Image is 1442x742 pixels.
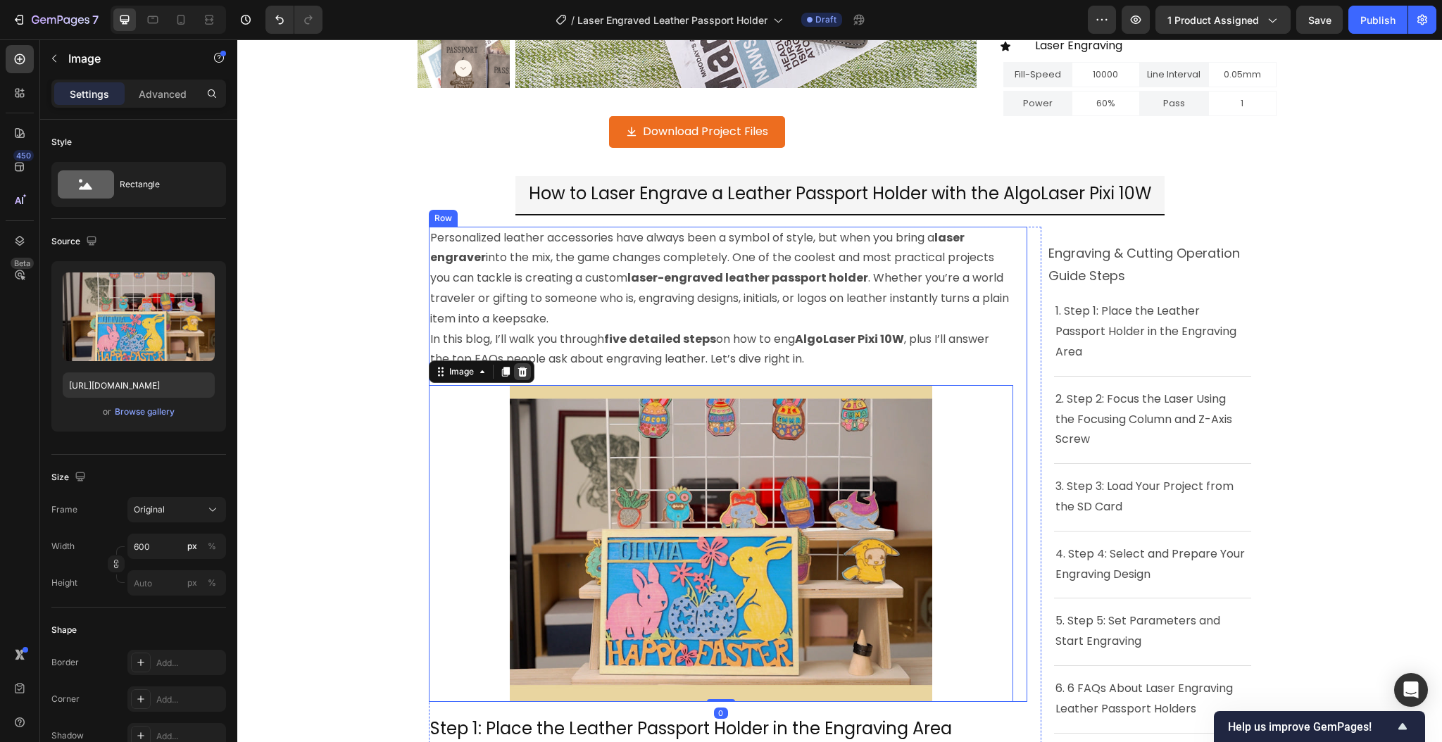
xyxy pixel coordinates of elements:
[193,290,775,331] p: In this blog, I’ll walk you through on how to eng , plus I’ll answer the top FAQs people ask abou...
[134,503,165,516] span: Original
[926,57,948,70] span: Pass
[51,503,77,516] label: Frame
[406,82,531,103] p: Download Project Files
[208,577,216,589] div: %
[159,84,232,94] div: 关键词（按流量）
[1308,14,1331,26] span: Save
[815,13,836,26] span: Draft
[1228,720,1394,734] span: Help us improve GemPages!
[237,39,1442,742] iframe: Design area
[51,540,75,553] label: Width
[818,505,1012,546] p: ⁠⁠⁠⁠⁠⁠⁠
[203,574,220,591] button: px
[818,439,999,475] a: 3. Step 3: Load Your Project from the SD Card
[23,37,34,49] img: website_grey.svg
[1155,6,1291,34] button: 1 product assigned
[63,372,215,398] input: https://example.com/image.jpg
[390,230,631,246] strong: laser-engraved leather passport holder
[777,28,824,42] span: Fill-Speed
[289,142,916,169] div: Rich Text Editor. Editing area: main
[127,570,226,596] input: px%
[818,573,986,610] a: 5. Step 5: Set Parameters and Start Engraving
[1228,718,1411,735] button: Show survey - Help us improve GemPages!
[1360,13,1396,27] div: Publish
[51,693,80,705] div: Corner
[817,638,1014,681] div: Rich Text Editor. Editing area: main
[51,136,72,149] div: Style
[1394,673,1428,707] div: Open Intercom Messenger
[70,87,109,101] p: Settings
[903,23,970,47] div: Rich Text Editor. Editing area: main
[855,28,881,42] span: 10000
[818,639,1012,680] p: ⁠⁠⁠⁠⁠⁠⁠
[817,436,1014,479] div: Rich Text Editor. Editing area: main
[786,57,815,70] span: Power
[818,263,1002,320] a: 1. Step 1: Place the Leather Passport Holder in the Engraving Area
[291,142,914,165] span: How to Laser Engrave a Leather Passport Holder with the AlgoLaser Pixi 10W
[51,577,77,589] label: Height
[859,57,878,70] span: 60%
[6,6,105,34] button: 7
[265,6,322,34] div: Undo/Redo
[120,168,206,201] div: Rectangle
[192,187,776,332] div: Rich Text Editor. Editing area: main
[13,150,34,161] div: 450
[114,405,175,419] button: Browse gallery
[184,538,201,555] button: %
[37,37,143,49] div: 域名: [DOMAIN_NAME]
[127,534,226,559] input: px%
[1296,6,1343,34] button: Save
[972,23,1039,47] div: Rich Text Editor. Editing area: main
[571,13,575,27] span: /
[208,540,216,553] div: %
[203,538,220,555] button: px
[127,497,226,522] button: Original
[156,657,222,669] div: Add...
[187,540,197,553] div: px
[817,503,1014,547] div: Rich Text Editor. Editing area: main
[1167,13,1259,27] span: 1 product assigned
[910,28,963,42] span: Line Interval
[835,23,902,47] div: Rich Text Editor. Editing area: main
[51,656,79,669] div: Border
[193,189,775,290] p: Personalized leather accessories have always been a symbol of style, but when you bring a into th...
[51,729,84,742] div: Shadow
[39,23,69,34] div: v 4.0.25
[156,693,222,706] div: Add...
[73,84,108,94] div: 域名概述
[367,291,479,308] strong: five detailed steps
[209,326,239,339] div: Image
[51,624,77,636] div: Shape
[817,348,1014,412] div: Rich Text Editor. Editing area: main
[767,23,834,47] div: Rich Text Editor. Editing area: main
[144,83,155,94] img: tab_keywords_by_traffic_grey.svg
[818,437,1012,478] p: ⁠⁠⁠⁠⁠⁠⁠
[818,572,1012,612] p: ⁠⁠⁠⁠⁠⁠⁠
[558,291,667,308] strong: AlgoLaser Pixi 10W
[818,506,1010,543] a: 4. Step 4: Select and Prepare Your Engraving Design
[811,205,1006,245] span: Engraving & Cutting Operation Guide Steps
[184,574,201,591] button: %
[835,52,902,76] div: Rich Text Editor. Editing area: main
[51,468,89,487] div: Size
[817,260,1014,324] div: Rich Text Editor. Editing area: main
[11,258,34,269] div: Beta
[57,83,68,94] img: tab_domain_overview_orange.svg
[68,50,188,67] p: Image
[23,23,34,34] img: logo_orange.svg
[193,678,775,700] p: Step 1: Place the Leather Passport Holder in the Engraving Area
[1348,6,1407,34] button: Publish
[818,351,998,408] a: 2. Step 2: Focus the Laser Using the Focusing Column and Z-Axis Screw
[187,577,197,589] div: px
[577,13,767,27] span: Laser Engraved Leather Passport Holder
[63,272,215,361] img: preview-image
[103,403,111,420] span: or
[51,232,100,251] div: Source
[92,11,99,28] p: 7
[194,172,218,185] div: Row
[372,77,548,108] a: Download Project Files
[477,668,491,679] div: 0
[115,405,175,418] div: Browse gallery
